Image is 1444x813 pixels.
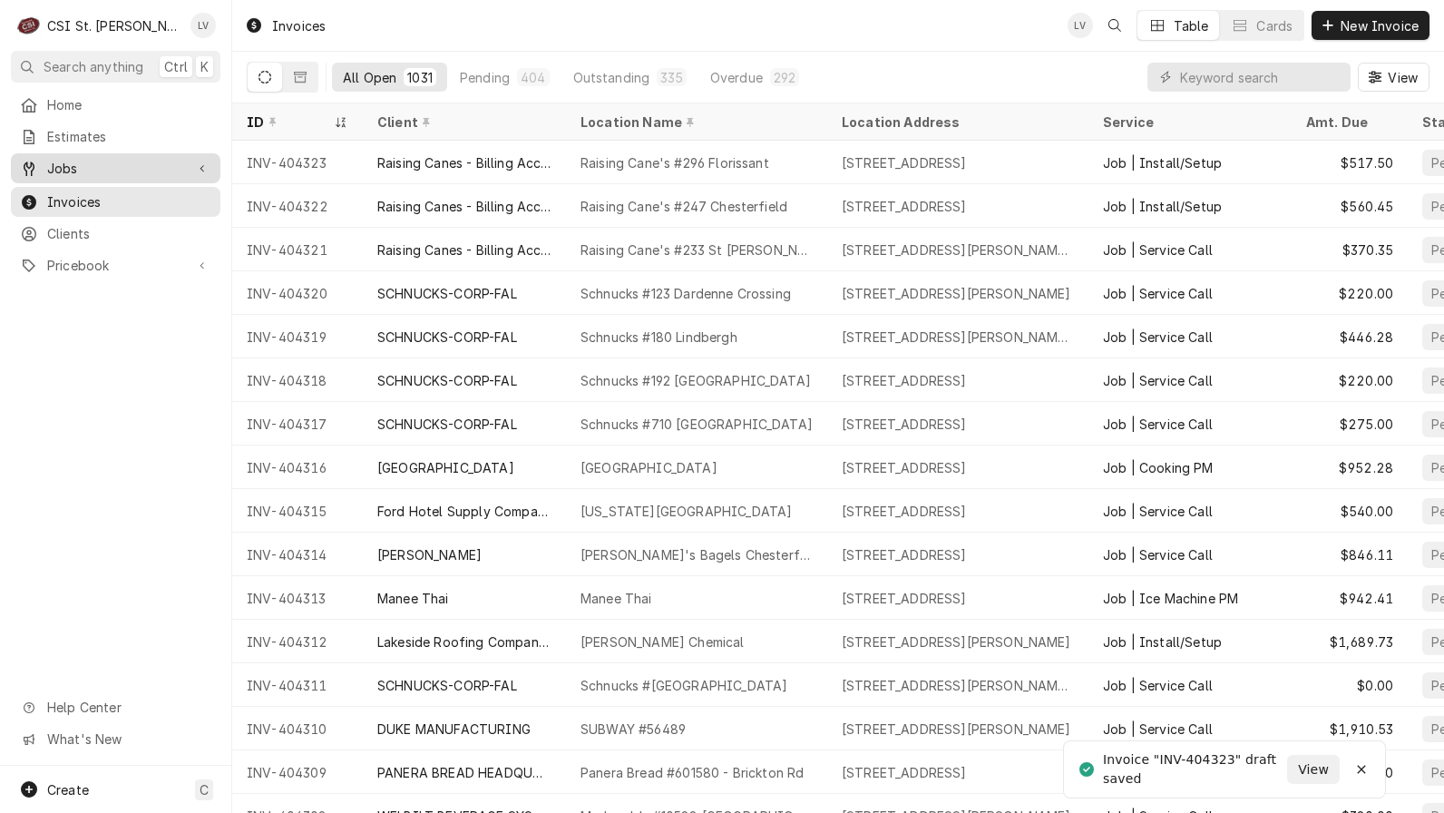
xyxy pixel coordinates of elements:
div: LV [190,13,216,38]
div: Job | Service Call [1103,502,1213,521]
button: New Invoice [1312,11,1429,40]
div: Job | Service Call [1103,328,1213,347]
div: [PERSON_NAME] Chemical [581,632,745,651]
div: SCHNUCKS-CORP-FAL [377,284,517,303]
div: 1031 [407,68,433,87]
a: Home [11,90,220,120]
div: [GEOGRAPHIC_DATA] [581,458,717,477]
span: Jobs [47,159,184,178]
div: Location Name [581,113,809,132]
span: View [1294,760,1332,779]
div: SCHNUCKS-CORP-FAL [377,415,517,434]
div: SCHNUCKS-CORP-FAL [377,328,517,347]
span: Invoices [47,192,211,211]
div: Job | Install/Setup [1103,632,1222,651]
div: Raising Cane's #296 Florissant [581,153,769,172]
div: [STREET_ADDRESS] [842,371,967,390]
span: K [200,57,209,76]
div: [STREET_ADDRESS] [842,763,967,782]
div: SCHNUCKS-CORP-FAL [377,371,517,390]
div: Location Address [842,113,1070,132]
div: $846.11 [1292,533,1408,576]
div: Lisa Vestal's Avatar [1068,13,1093,38]
span: Pricebook [47,256,184,275]
div: 335 [660,68,682,87]
div: [PERSON_NAME] [377,545,482,564]
div: Job | Service Call [1103,284,1213,303]
span: Help Center [47,698,210,717]
div: [STREET_ADDRESS] [842,415,967,434]
span: Create [47,782,89,798]
div: Pending [460,68,510,87]
span: Clients [47,224,211,243]
button: View [1287,755,1340,784]
div: Raising Cane's #233 St [PERSON_NAME] [581,240,813,260]
div: Ford Hotel Supply Company [377,502,551,521]
div: $0.00 [1292,663,1408,707]
a: Invoices [11,187,220,217]
div: 404 [521,68,545,87]
div: $275.00 [1292,402,1408,446]
div: $1,689.73 [1292,620,1408,663]
div: [STREET_ADDRESS] [842,545,967,564]
div: Job | Service Call [1103,545,1213,564]
div: [STREET_ADDRESS][PERSON_NAME][PERSON_NAME] [842,240,1074,260]
div: INV-404310 [232,707,363,750]
span: Search anything [44,57,143,76]
div: $220.00 [1292,271,1408,315]
div: Job | Service Call [1103,676,1213,695]
div: [STREET_ADDRESS][PERSON_NAME] [842,720,1071,739]
div: INV-404320 [232,271,363,315]
span: View [1384,68,1421,87]
div: Amt. Due [1306,113,1390,132]
span: Home [47,95,211,114]
div: Raising Canes - Billing Account [377,197,551,216]
div: [STREET_ADDRESS] [842,502,967,521]
div: Lakeside Roofing Company, Inc. [377,632,551,651]
div: C [16,13,42,38]
div: Schnucks #123 Dardenne Crossing [581,284,791,303]
div: Panera Bread #601580 - Brickton Rd [581,763,804,782]
div: [STREET_ADDRESS][PERSON_NAME][PERSON_NAME] [842,676,1074,695]
input: Keyword search [1180,63,1342,92]
div: Outstanding [573,68,650,87]
span: Estimates [47,127,211,146]
div: Job | Install/Setup [1103,197,1222,216]
a: Estimates [11,122,220,152]
div: Manee Thai [581,589,652,608]
div: Lisa Vestal's Avatar [190,13,216,38]
a: Go to Jobs [11,153,220,183]
a: Clients [11,219,220,249]
div: INV-404314 [232,533,363,576]
div: [PERSON_NAME]'s Bagels Chesterfield [581,545,813,564]
div: PANERA BREAD HEADQUARTERS [377,763,551,782]
div: Raising Canes - Billing Account [377,240,551,260]
div: INV-404318 [232,358,363,402]
div: Schnucks #192 [GEOGRAPHIC_DATA] [581,371,811,390]
a: Go to What's New [11,724,220,754]
div: INV-404315 [232,489,363,533]
div: [STREET_ADDRESS] [842,197,967,216]
div: Schnucks #710 [GEOGRAPHIC_DATA] [581,415,813,434]
div: Raising Canes - Billing Account [377,153,551,172]
div: CSI St. [PERSON_NAME] [47,16,180,35]
div: $370.35 [1292,228,1408,271]
div: [STREET_ADDRESS][PERSON_NAME][PERSON_NAME] [842,328,1074,347]
div: Job | Service Call [1103,371,1213,390]
div: Job | Service Call [1103,240,1213,260]
div: INV-404312 [232,620,363,663]
div: Overdue [710,68,763,87]
span: Ctrl [164,57,188,76]
div: INV-404317 [232,402,363,446]
div: Job | Install/Setup [1103,153,1222,172]
a: Go to Pricebook [11,250,220,280]
div: INV-404321 [232,228,363,271]
div: [US_STATE][GEOGRAPHIC_DATA] [581,502,792,521]
div: LV [1068,13,1093,38]
div: INV-404311 [232,663,363,707]
div: $1,910.53 [1292,707,1408,750]
div: $942.41 [1292,576,1408,620]
div: [STREET_ADDRESS][PERSON_NAME] [842,632,1071,651]
div: [STREET_ADDRESS] [842,589,967,608]
div: Invoice "INV-404323" draft saved [1103,750,1287,789]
